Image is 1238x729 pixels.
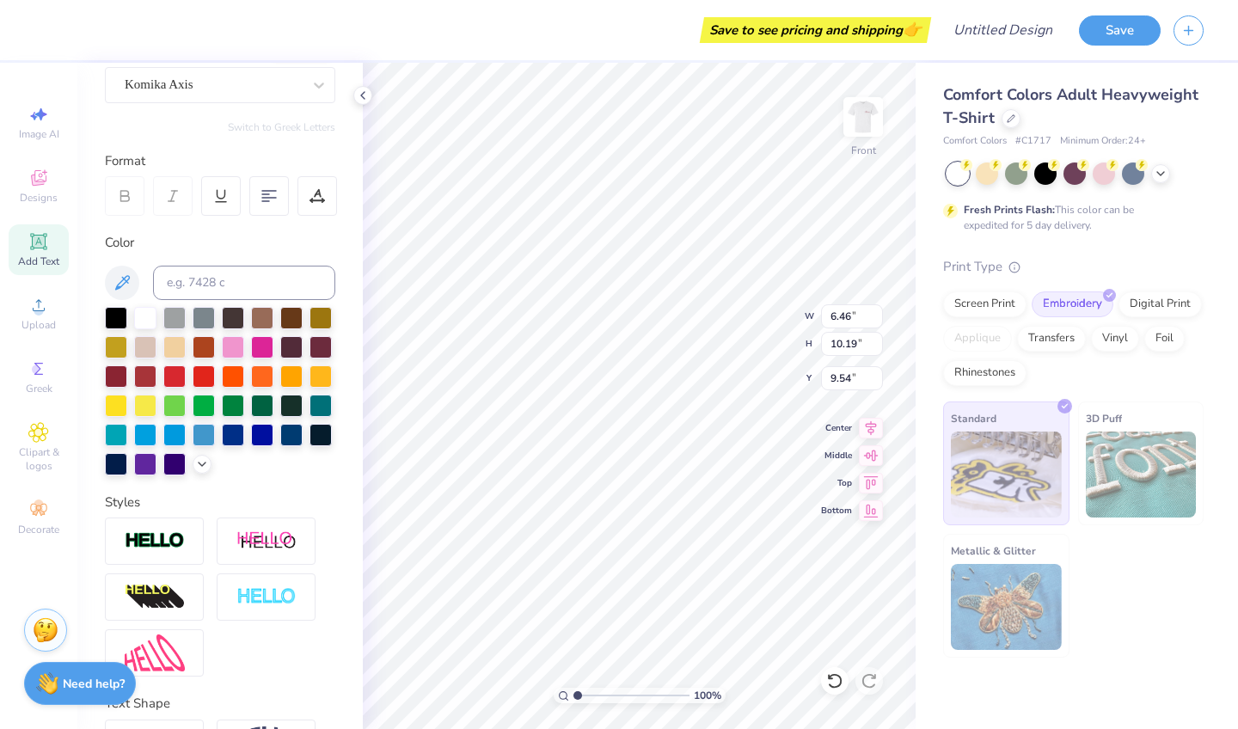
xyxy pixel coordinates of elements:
div: Styles [105,493,335,512]
img: 3d Illusion [125,584,185,611]
div: Embroidery [1032,291,1113,317]
span: Clipart & logos [9,445,69,473]
span: Middle [821,450,852,462]
div: Applique [943,326,1012,352]
span: Top [821,477,852,489]
div: Color [105,233,335,253]
button: Save [1079,15,1161,46]
input: Untitled Design [940,13,1066,47]
span: Comfort Colors Adult Heavyweight T-Shirt [943,84,1198,128]
span: # C1717 [1015,134,1051,149]
img: Shadow [236,530,297,552]
img: Front [846,100,880,134]
img: 3D Puff [1086,432,1197,518]
div: Screen Print [943,291,1027,317]
span: 100 % [694,688,721,703]
img: Stroke [125,531,185,551]
div: Rhinestones [943,360,1027,386]
span: Add Text [18,254,59,268]
div: Print Type [943,257,1204,277]
div: Vinyl [1091,326,1139,352]
div: Foil [1144,326,1185,352]
div: This color can be expedited for 5 day delivery. [964,202,1175,233]
span: 3D Puff [1086,409,1122,427]
span: Greek [26,382,52,395]
img: Standard [951,432,1062,518]
strong: Need help? [63,676,125,692]
span: 👉 [903,19,922,40]
div: Format [105,151,337,171]
span: Image AI [19,127,59,141]
span: Designs [20,191,58,205]
span: Standard [951,409,996,427]
span: Center [821,422,852,434]
input: e.g. 7428 c [153,266,335,300]
img: Free Distort [125,634,185,671]
div: Text Shape [105,694,335,714]
button: Switch to Greek Letters [228,120,335,134]
strong: Fresh Prints Flash: [964,203,1055,217]
span: Upload [21,318,56,332]
div: Digital Print [1118,291,1202,317]
img: Negative Space [236,587,297,607]
div: Save to see pricing and shipping [704,17,927,43]
span: Metallic & Glitter [951,542,1036,560]
span: Bottom [821,505,852,517]
div: Front [851,143,876,158]
span: Decorate [18,523,59,536]
div: Transfers [1017,326,1086,352]
span: Minimum Order: 24 + [1060,134,1146,149]
span: Comfort Colors [943,134,1007,149]
img: Metallic & Glitter [951,564,1062,650]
